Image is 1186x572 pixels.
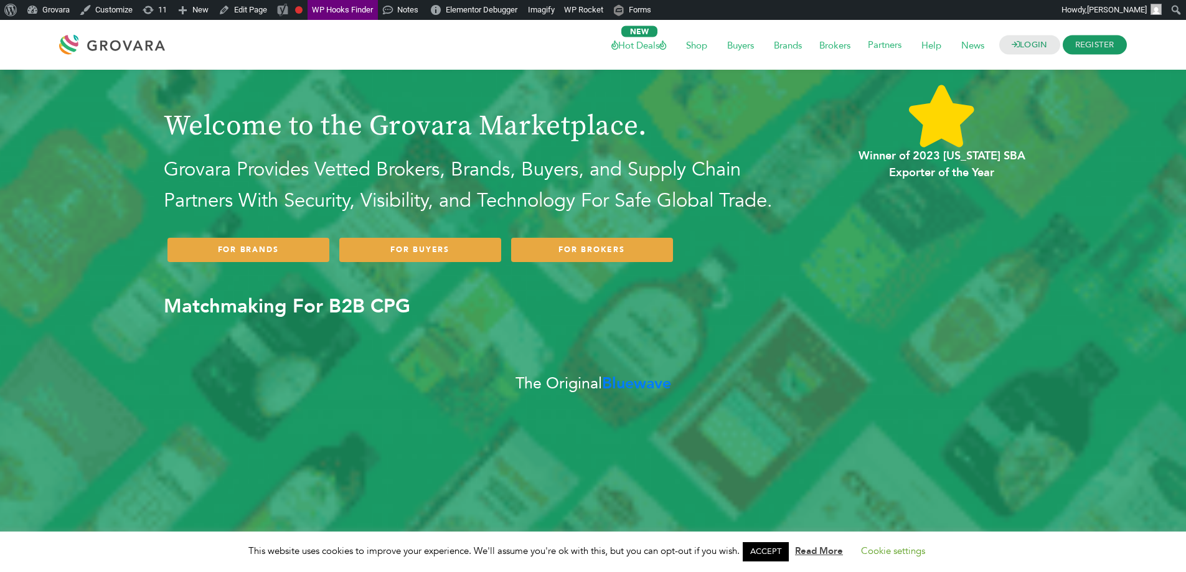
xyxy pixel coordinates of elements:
[765,38,811,52] a: Brands
[913,38,950,52] a: Help
[167,238,329,262] a: FOR BRANDS
[164,76,793,143] h1: Welcome to the Grovara Marketplace.
[913,33,950,57] span: Help
[859,148,1025,181] b: Winner of 2023 [US_STATE] SBA Exporter of the Year
[511,238,673,262] a: FOR BROKERS
[1087,5,1147,14] span: [PERSON_NAME]
[795,545,843,557] a: Read More
[765,33,811,57] span: Brands
[603,33,675,57] span: Hot Deals
[164,293,410,319] b: Matchmaking For B2B CPG
[677,38,716,52] a: Shop
[861,545,925,557] a: Cookie settings
[603,38,675,52] a: Hot Deals
[718,38,763,52] a: Buyers
[953,38,993,52] a: News
[602,373,671,394] b: Bluewave
[1063,35,1127,55] span: REGISTER
[718,33,763,57] span: Buyers
[811,38,859,52] a: Brokers
[999,35,1060,55] a: LOGIN
[339,238,501,262] a: FOR BUYERS
[859,30,910,60] span: Partners
[811,33,859,57] span: Brokers
[953,33,993,57] span: News
[248,545,938,557] span: This website uses cookies to improve your experience. We'll assume you're ok with this, but you c...
[295,6,303,14] div: Focus keyphrase not set
[164,154,793,216] h2: Grovara Provides Vetted Brokers, Brands, Buyers, and Supply Chain Partners With Security, Visibil...
[677,33,716,57] span: Shop
[743,542,789,561] a: ACCEPT
[494,350,693,418] div: The Original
